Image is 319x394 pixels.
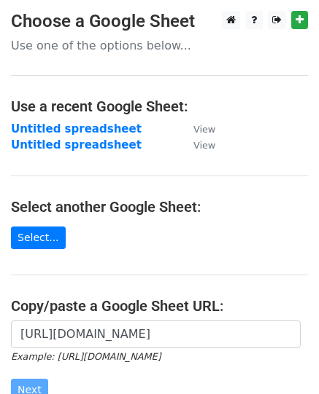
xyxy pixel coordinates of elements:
a: Untitled spreadsheet [11,122,142,135]
iframe: Chat Widget [246,324,319,394]
input: Paste your Google Sheet URL here [11,320,301,348]
a: Untitled spreadsheet [11,138,142,151]
small: Example: [URL][DOMAIN_NAME] [11,351,161,362]
h4: Select another Google Sheet: [11,198,308,216]
h4: Use a recent Google Sheet: [11,98,308,115]
h4: Copy/paste a Google Sheet URL: [11,297,308,315]
a: View [179,138,215,151]
a: Select... [11,226,66,249]
h3: Choose a Google Sheet [11,11,308,32]
small: View [193,124,215,135]
a: View [179,122,215,135]
p: Use one of the options below... [11,38,308,53]
small: View [193,140,215,151]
